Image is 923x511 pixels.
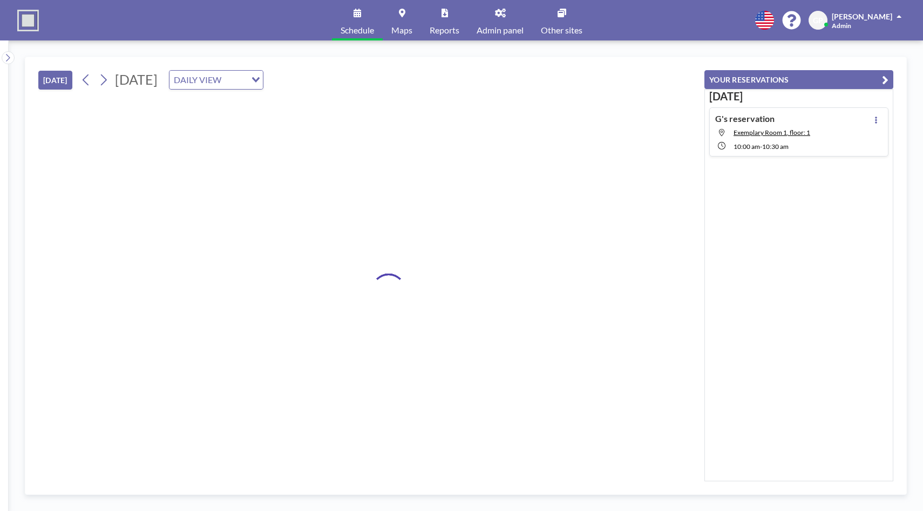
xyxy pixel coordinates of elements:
span: Schedule [341,26,374,35]
span: [DATE] [115,71,158,87]
span: GP [813,16,823,25]
span: Reports [430,26,459,35]
span: 10:30 AM [762,142,789,151]
span: Admin panel [477,26,524,35]
div: Search for option [169,71,263,89]
img: organization-logo [17,10,39,31]
button: [DATE] [38,71,72,90]
span: DAILY VIEW [172,73,223,87]
span: Exemplary Room 1, floor: 1 [734,128,810,137]
span: 10:00 AM [734,142,760,151]
span: Admin [832,22,851,30]
h3: [DATE] [709,90,888,103]
input: Search for option [225,73,245,87]
span: - [760,142,762,151]
span: [PERSON_NAME] [832,12,892,21]
span: Other sites [541,26,582,35]
h4: G's reservation [715,113,775,124]
span: Maps [391,26,412,35]
button: YOUR RESERVATIONS [704,70,893,89]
